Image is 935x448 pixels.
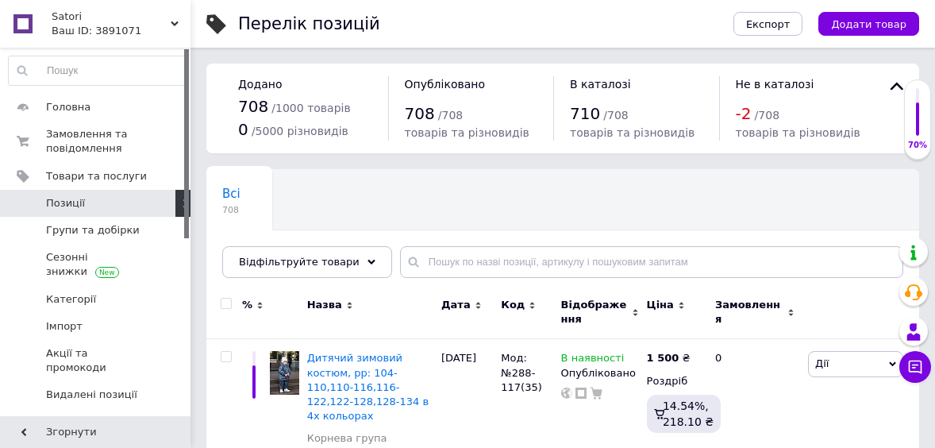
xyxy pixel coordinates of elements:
span: / 708 [603,109,628,122]
span: Позиції [46,196,85,210]
span: / 5000 різновидів [252,125,348,137]
span: 708 [405,104,435,123]
span: Опубліковано [405,78,486,91]
span: Дата [441,298,471,312]
span: Головна [46,100,90,114]
span: Satori [52,10,171,24]
div: ₴ [647,351,691,365]
span: Замовлення та повідомлення [46,127,147,156]
span: Код [501,298,525,312]
span: товарів та різновидів [405,126,529,139]
button: Додати товар [818,12,919,36]
span: товарів та різновидів [570,126,695,139]
span: 708 [238,97,268,116]
span: / 708 [438,109,463,122]
span: Експорт [746,18,791,30]
button: Експорт [733,12,803,36]
span: Замовлення [715,298,783,326]
span: В наявності [561,352,625,369]
span: / 1000 товарів [271,102,350,114]
span: Додати товар [831,18,906,30]
b: 1 500 [647,352,679,364]
div: Опубліковано [561,366,639,380]
span: Не в каталозі [736,78,814,91]
span: товарів та різновидів [736,126,860,139]
span: Товари та послуги [46,169,147,183]
a: Корнева група [307,431,387,446]
span: Ціна [647,298,674,312]
span: -2 [736,104,752,123]
span: 710 [570,104,600,123]
span: Всі [222,187,240,201]
span: Відображення [561,298,628,326]
input: Пошук по назві позиції, артикулу і пошуковим запитам [400,246,903,278]
div: Ваш ID: 3891071 [52,24,190,38]
span: Відновлення позицій [46,415,147,443]
a: Дитячий зимовий костюм, рр: 104-110,110-116,116-122,122-128,128-134 в 4х кольорах [307,352,429,422]
span: 14.54%, 218.10 ₴ [663,400,714,428]
button: Чат з покупцем [899,351,931,383]
div: Перелік позицій [238,16,380,33]
span: 0 [238,120,248,139]
span: 708 [222,204,240,216]
span: Імпорт [46,319,83,334]
img: Дитячий зимовий костюм, рр: 104-110,110-116,116-122,122-128,128-134 в 4х кольорах [270,351,299,394]
div: Роздріб [647,374,702,388]
span: В каталозі [570,78,631,91]
span: Видалені позиції [46,388,137,402]
div: 70% [905,140,930,151]
input: Пошук [9,56,187,85]
span: % [242,298,252,312]
span: Дії [815,357,829,369]
span: Відфільтруйте товари [239,256,360,268]
span: Назва [307,298,342,312]
span: / 708 [755,109,779,122]
span: Акції та промокоди [46,346,147,375]
span: Сезонні знижки [46,250,147,279]
span: Додано [238,78,282,91]
span: Категорії [46,292,96,307]
span: Мод: №288-117(35) [501,352,542,392]
span: Групи та добірки [46,223,140,238]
